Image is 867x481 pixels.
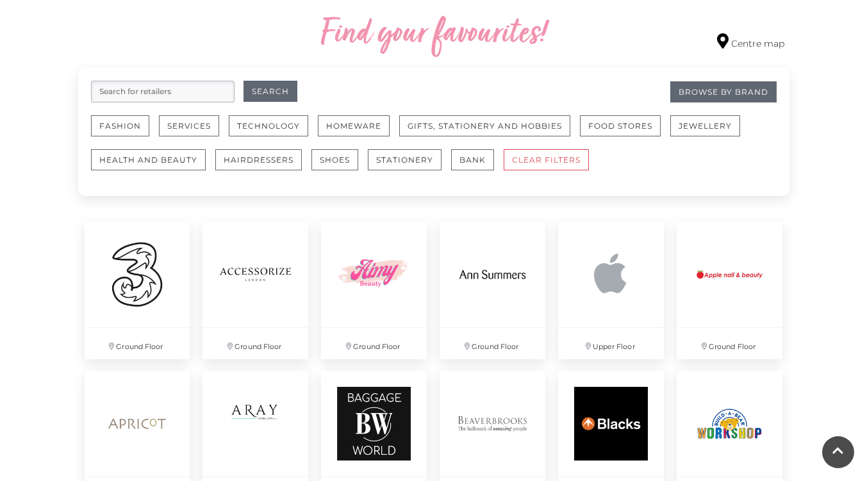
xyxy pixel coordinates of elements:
a: Ground Floor [315,215,433,366]
a: Services [159,115,229,149]
button: Search [244,81,297,102]
a: Homeware [318,115,399,149]
a: Technology [229,115,318,149]
a: Food Stores [580,115,670,149]
p: Ground Floor [202,328,308,359]
a: Ground Floor [78,215,197,366]
a: Bank [451,149,504,183]
button: Services [159,115,219,136]
a: Shoes [311,149,368,183]
p: Upper Floor [558,328,664,359]
button: Homeware [318,115,390,136]
button: Stationery [368,149,442,170]
a: Upper Floor [552,215,670,366]
a: Gifts, Stationery and Hobbies [399,115,580,149]
button: Gifts, Stationery and Hobbies [399,115,570,136]
button: CLEAR FILTERS [504,149,589,170]
button: Jewellery [670,115,740,136]
button: Bank [451,149,494,170]
input: Search for retailers [91,81,235,102]
button: Health and Beauty [91,149,206,170]
button: Food Stores [580,115,661,136]
p: Ground Floor [677,328,782,359]
button: Fashion [91,115,149,136]
a: Fashion [91,115,159,149]
a: Health and Beauty [91,149,215,183]
p: Ground Floor [321,328,427,359]
button: Shoes [311,149,358,170]
p: Ground Floor [440,328,545,359]
a: Ground Floor [433,215,552,366]
a: Ground Floor [670,215,789,366]
a: Stationery [368,149,451,183]
a: Hairdressers [215,149,311,183]
a: Browse By Brand [670,81,777,102]
button: Technology [229,115,308,136]
p: Ground Floor [85,328,190,359]
a: CLEAR FILTERS [504,149,599,183]
a: Ground Floor [196,215,315,366]
a: Jewellery [670,115,750,149]
button: Hairdressers [215,149,302,170]
a: Centre map [717,33,784,51]
h2: Find your favourites! [200,14,668,55]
